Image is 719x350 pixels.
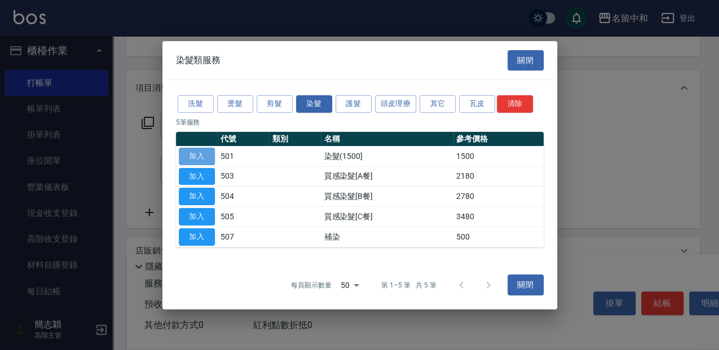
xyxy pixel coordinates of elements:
[453,206,544,227] td: 3480
[179,208,215,225] button: 加入
[453,166,544,187] td: 2180
[453,187,544,207] td: 2780
[508,50,544,70] button: 關閉
[269,132,321,147] th: 類別
[218,132,270,147] th: 代號
[291,280,332,290] p: 每頁顯示數量
[218,187,270,207] td: 504
[336,269,363,300] div: 50
[179,148,215,165] button: 加入
[375,95,417,113] button: 頭皮理療
[217,95,253,113] button: 燙髮
[381,280,436,290] p: 第 1–5 筆 共 5 筆
[336,95,372,113] button: 護髮
[296,95,332,113] button: 染髮
[176,55,221,66] span: 染髮類服務
[321,206,453,227] td: 質感染髮[C餐]
[497,95,533,113] button: 清除
[321,187,453,207] td: 質感染髮[B餐]
[453,227,544,247] td: 500
[218,206,270,227] td: 505
[459,95,495,113] button: 瓦皮
[218,227,270,247] td: 507
[321,227,453,247] td: 補染
[453,132,544,147] th: 參考價格
[176,117,544,127] p: 5 筆服務
[218,166,270,187] td: 503
[178,95,214,113] button: 洗髮
[218,146,270,166] td: 501
[420,95,456,113] button: 其它
[179,228,215,246] button: 加入
[321,146,453,166] td: 染髮(1500]
[179,167,215,185] button: 加入
[321,166,453,187] td: 質感染髮[A餐]
[179,188,215,205] button: 加入
[453,146,544,166] td: 1500
[508,274,544,295] button: 關閉
[321,132,453,147] th: 名稱
[257,95,293,113] button: 剪髮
